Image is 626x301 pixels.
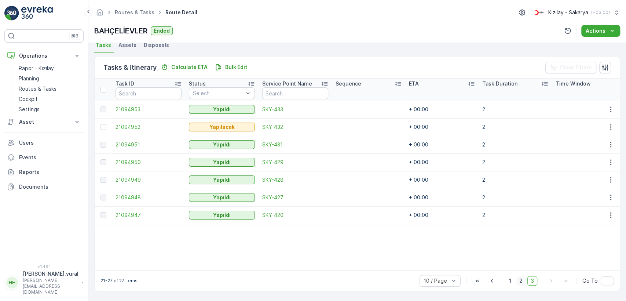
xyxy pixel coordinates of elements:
a: 21094953 [116,106,182,113]
p: Yapıldı [213,141,231,148]
a: SKY-432 [262,123,328,131]
p: Task ID [116,80,134,87]
p: Yapıldı [213,211,231,219]
p: BAHÇELİEVLER [94,25,148,36]
div: Toggle Row Selected [100,195,106,200]
a: Rapor - Kızılay [16,63,84,73]
p: ( +03:00 ) [591,10,610,15]
span: Assets [118,41,136,49]
td: + 00:00 [405,118,479,136]
a: Homepage [96,11,104,17]
span: 2 [516,276,526,286]
button: Yapıldı [189,211,255,220]
span: 3 [527,276,537,286]
img: k%C4%B1z%C4%B1lay_DTAvauz.png [532,8,545,17]
span: SKY-420 [262,211,328,219]
td: + 00:00 [405,153,479,171]
p: Tasks & Itinerary [103,62,157,73]
img: logo_light-DOdMpM7g.png [21,6,53,21]
button: Asset [4,115,84,129]
p: Settings [19,106,40,113]
span: Route Detail [164,9,199,16]
p: Kızılay - Sakarya [548,9,588,16]
a: Events [4,150,84,165]
a: SKY-429 [262,159,328,166]
a: 21094949 [116,176,182,184]
p: Yapıldı [213,176,231,184]
p: Yapılacak [209,123,235,131]
p: Operations [19,52,69,59]
button: Yapıldı [189,158,255,167]
a: SKY-433 [262,106,328,113]
button: Yapıldı [189,105,255,114]
button: Yapılacak [189,123,255,131]
p: Service Point Name [262,80,312,87]
p: Routes & Tasks [19,85,56,93]
p: Yapıldı [213,106,231,113]
a: 21094952 [116,123,182,131]
a: Routes & Tasks [115,9,154,15]
a: Cockpit [16,94,84,104]
button: Kızılay - Sakarya(+03:00) [532,6,620,19]
div: Toggle Row Selected [100,142,106,148]
button: Actions [581,25,620,37]
a: 21094947 [116,211,182,219]
td: + 00:00 [405,206,479,224]
input: Search [116,87,182,99]
p: Cockpit [19,95,38,103]
a: Users [4,135,84,150]
a: SKY-427 [262,194,328,201]
button: HH[PERSON_NAME].vural[PERSON_NAME][EMAIL_ADDRESS][DOMAIN_NAME] [4,270,84,295]
p: Yapıldı [213,194,231,201]
td: + 00:00 [405,171,479,189]
td: 2 [479,171,552,189]
div: Toggle Row Selected [100,159,106,165]
td: + 00:00 [405,101,479,118]
a: 21094951 [116,141,182,148]
p: Events [19,154,81,161]
a: SKY-431 [262,141,328,148]
a: Documents [4,179,84,194]
p: Actions [586,27,605,35]
p: ETA [409,80,419,87]
p: Yapıldı [213,159,231,166]
a: SKY-428 [262,176,328,184]
button: Yapıldı [189,193,255,202]
p: Time Window [556,80,591,87]
p: Asset [19,118,69,126]
p: Clear Filters [560,64,592,71]
p: Reports [19,168,81,176]
td: 2 [479,101,552,118]
button: Calculate ETA [158,63,211,72]
p: ⌘B [71,33,78,39]
span: Disposals [144,41,169,49]
td: 2 [479,136,552,153]
p: Calculate ETA [171,64,208,71]
a: 21094950 [116,159,182,166]
p: Task Duration [482,80,517,87]
span: 1 [506,276,515,286]
a: Reports [4,165,84,179]
span: Go To [582,277,598,284]
div: Toggle Row Selected [100,106,106,112]
button: Clear Filters [545,62,596,73]
button: Yapıldı [189,140,255,149]
a: 21094948 [116,194,182,201]
button: Operations [4,48,84,63]
td: 2 [479,189,552,206]
p: Planning [19,75,39,82]
div: Toggle Row Selected [100,212,106,218]
button: Ended [151,26,173,35]
span: Tasks [96,41,111,49]
button: Yapıldı [189,175,255,184]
